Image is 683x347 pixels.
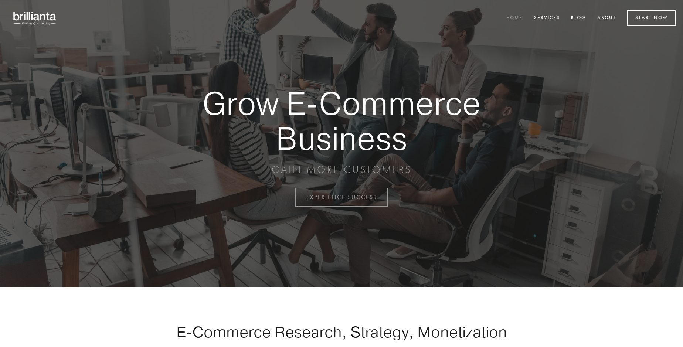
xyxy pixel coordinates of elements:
h1: E-Commerce Research, Strategy, Monetization [153,323,530,341]
p: GAIN MORE CUSTOMERS [177,163,506,176]
a: About [592,12,621,24]
strong: Grow E-Commerce Business [177,86,506,156]
img: brillianta - research, strategy, marketing [7,7,63,29]
a: Start Now [627,10,676,26]
a: Services [529,12,565,24]
a: Home [502,12,527,24]
a: EXPERIENCE SUCCESS [295,188,388,207]
a: Blog [566,12,591,24]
